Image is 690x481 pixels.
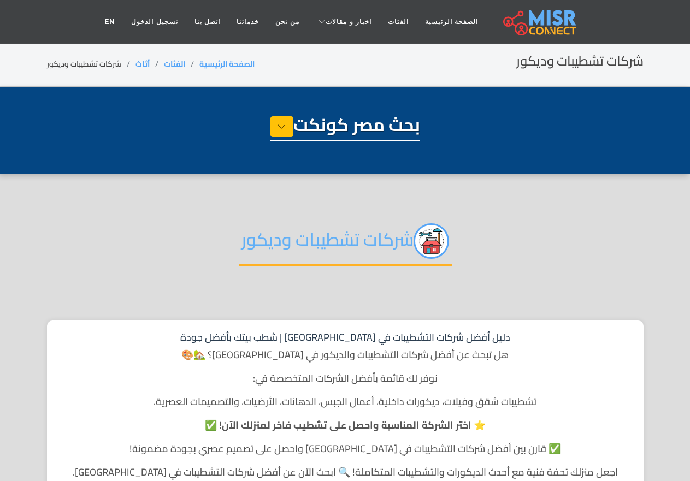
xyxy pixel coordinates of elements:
span: اخبار و مقالات [326,17,371,27]
a: تسجيل الدخول [123,11,186,32]
p: اجعل منزلك تحفة فنية مع أحدث الديكورات والتشطيبات المتكاملة! 🔍 ابحث الآن عن أفضل شركات التشطيبات ... [58,465,633,479]
img: main.misr_connect [503,8,576,35]
a: الفئات [164,57,185,71]
h1: بحث مصر كونكت [270,114,420,141]
a: الصفحة الرئيسية [199,57,255,71]
a: الفئات [380,11,417,32]
p: تشطيبات شقق وفيلات، ديكورات داخلية، أعمال الجبس، الدهانات، الأرضيات، والتصميمات العصرية. [58,394,633,409]
a: اتصل بنا [186,11,228,32]
p: ✅ قارن بين أفضل شركات التشطيبات في [GEOGRAPHIC_DATA] واحصل على تصميم عصري بجودة مضمونة! [58,441,633,456]
li: شركات تشطيبات وديكور [47,58,135,70]
h1: دليل أفضل شركات التشطيبات في [GEOGRAPHIC_DATA] | شطب بيتك بأفضل جودة [58,331,633,343]
a: خدماتنا [228,11,267,32]
h2: شركات تشطيبات وديكور [516,54,644,69]
h2: شركات تشطيبات وديكور [239,223,452,266]
p: ⭐ اختر الشركة المناسبة واحصل على تشطيب فاخر لمنزلك الآن! ✅ [58,418,633,432]
p: نوفر لك قائمة بأفضل الشركات المتخصصة في: [58,371,633,385]
a: EN [97,11,123,32]
a: الصفحة الرئيسية [417,11,486,32]
a: من نحن [267,11,308,32]
a: اخبار و مقالات [308,11,380,32]
a: أثاث [135,57,150,71]
img: 7YYz042Mwjrv0etbstuA.webp [414,223,449,259]
p: هل تبحث عن أفضل شركات التشطيبات والديكور في [GEOGRAPHIC_DATA]؟ 🏡🎨 [58,347,633,362]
